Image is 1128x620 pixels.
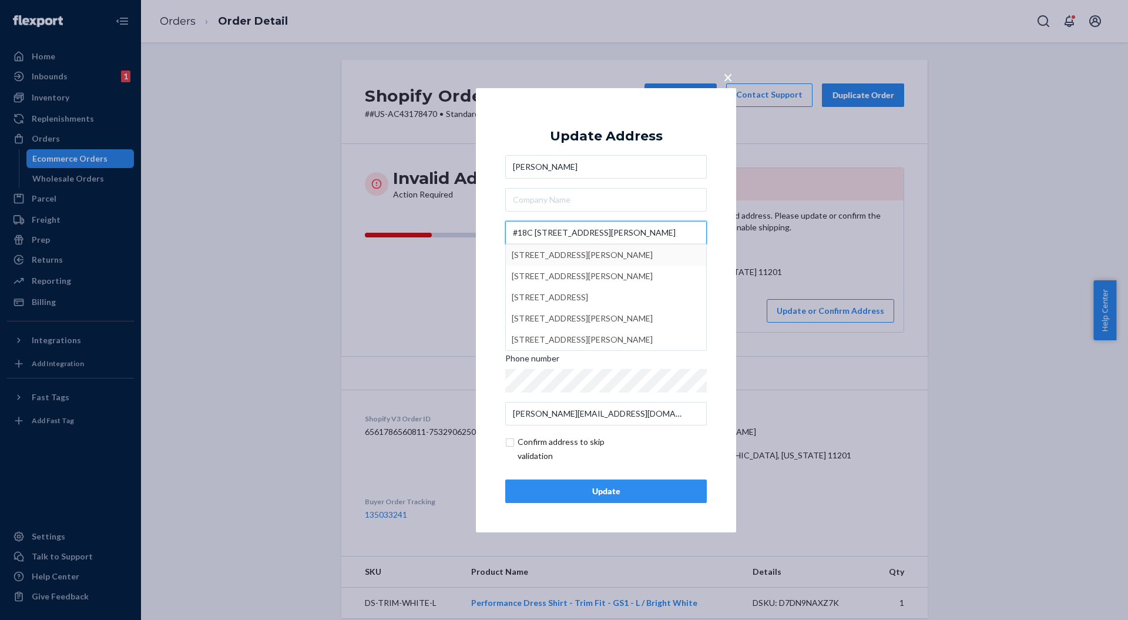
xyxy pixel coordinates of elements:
[512,266,700,287] div: [STREET_ADDRESS][PERSON_NAME]
[723,66,733,86] span: ×
[512,308,700,329] div: [STREET_ADDRESS][PERSON_NAME]
[512,244,700,266] div: [STREET_ADDRESS][PERSON_NAME]
[505,155,707,179] input: First & Last Name
[505,353,559,369] span: Phone number
[550,129,663,143] div: Update Address
[505,221,707,244] input: [STREET_ADDRESS][PERSON_NAME][STREET_ADDRESS][PERSON_NAME][STREET_ADDRESS][STREET_ADDRESS][PERSON...
[515,485,697,497] div: Update
[505,188,707,212] input: Company Name
[512,287,700,308] div: [STREET_ADDRESS]
[505,402,707,425] input: Email (Only Required for International)
[512,329,700,350] div: [STREET_ADDRESS][PERSON_NAME]
[505,480,707,503] button: Update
